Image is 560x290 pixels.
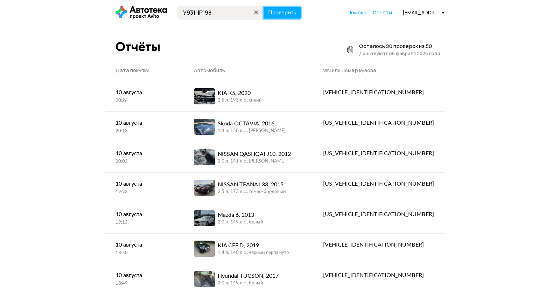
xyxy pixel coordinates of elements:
[105,234,183,263] a: 10 августа18:50
[115,128,173,134] div: 20:13
[218,180,286,189] div: NISSAN TEANA L33, 2015
[115,271,173,279] div: 10 августа
[115,281,173,287] div: 18:49
[323,67,434,74] div: VIN или номер кузова
[313,234,444,256] a: [VEHICLE_IDENTIFICATION_NUMBER]
[183,142,313,172] a: NISSAN QASHQAI J10, 20122.0 л, 141 л.c., [PERSON_NAME]
[115,250,173,256] div: 18:50
[313,142,444,165] a: [US_VEHICLE_IDENTIFICATION_NUMBER]
[183,234,313,264] a: KIA CEE'D, 20191.4 л, 140 л.c., черный перламутр
[313,173,444,195] a: [US_VEHICLE_IDENTIFICATION_NUMBER]
[105,142,183,172] a: 10 августа20:03
[218,128,286,134] div: 1.4 л, 150 л.c., [PERSON_NAME]
[194,67,302,74] div: Автомобиль
[105,173,183,202] a: 10 августа19:28
[218,150,291,158] div: NISSAN QASHQAI J10, 2012
[359,50,440,57] div: Действуют до 6 февраля 2026 года
[115,39,160,54] div: Отчёты
[218,272,279,280] div: Hyundai TUCSON, 2017
[115,220,173,226] div: 19:13
[348,9,367,16] a: Помощь
[323,88,434,97] div: [VEHICLE_IDENTIFICATION_NUMBER]
[115,67,173,74] div: Дата покупки
[313,81,444,104] a: [VEHICLE_IDENTIFICATION_NUMBER]
[177,6,263,20] input: VIN, госномер, номер кузова
[359,43,440,50] div: Осталось 20 проверок из 50
[313,112,444,134] a: [US_VEHICLE_IDENTIFICATION_NUMBER]
[183,81,313,111] a: KIA K5, 20202.5 л, 193 л.c., синий
[105,203,183,233] a: 10 августа19:13
[115,88,173,97] div: 10 августа
[323,119,434,127] div: [US_VEHICLE_IDENTIFICATION_NUMBER]
[115,180,173,188] div: 10 августа
[323,241,434,249] div: [VEHICLE_IDENTIFICATION_NUMBER]
[218,97,262,104] div: 2.5 л, 193 л.c., синий
[218,280,279,286] div: 2.0 л, 149 л.c., белый
[262,6,302,20] button: Проверить
[115,159,173,165] div: 20:03
[373,9,392,16] a: Отчёты
[323,149,434,158] div: [US_VEHICLE_IDENTIFICATION_NUMBER]
[323,271,434,279] div: [VEHICLE_IDENTIFICATION_NUMBER]
[115,119,173,127] div: 10 августа
[218,89,262,97] div: KIA K5, 2020
[183,112,313,142] a: Skoda OCTAVIA, 20161.4 л, 150 л.c., [PERSON_NAME]
[218,189,286,195] div: 2.5 л, 173 л.c., темно-бордовый
[218,158,291,165] div: 2.0 л, 141 л.c., [PERSON_NAME]
[183,173,313,203] a: NISSAN TEANA L33, 20152.5 л, 173 л.c., темно-бордовый
[115,241,173,249] div: 10 августа
[115,149,173,158] div: 10 августа
[218,241,289,250] div: KIA CEE'D, 2019
[115,189,173,195] div: 19:28
[115,98,173,104] div: 20:26
[218,250,289,256] div: 1.4 л, 140 л.c., черный перламутр
[115,210,173,219] div: 10 августа
[268,10,296,15] span: Проверить
[323,180,434,188] div: [US_VEHICLE_IDENTIFICATION_NUMBER]
[313,264,444,286] a: [VEHICLE_IDENTIFICATION_NUMBER]
[218,219,263,226] div: 2.0 л, 149 л.c., белый
[105,81,183,111] a: 10 августа20:26
[105,112,183,141] a: 10 августа20:13
[313,203,444,226] a: [US_VEHICLE_IDENTIFICATION_NUMBER]
[323,210,434,219] div: [US_VEHICLE_IDENTIFICATION_NUMBER]
[218,211,263,219] div: Mazda 6, 2013
[402,9,444,16] div: [EMAIL_ADDRESS][DOMAIN_NAME]
[218,119,286,128] div: Skoda OCTAVIA, 2016
[183,203,313,233] a: Mazda 6, 20132.0 л, 149 л.c., белый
